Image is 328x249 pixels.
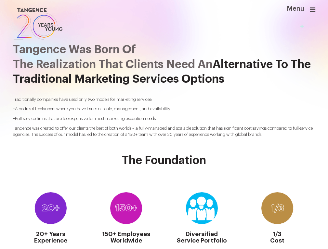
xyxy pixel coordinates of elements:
p: Full-service firms that are too expensive for most marketing execution needs [13,115,315,122]
h4: 1/3 Cost [270,231,284,244]
span: - [13,107,15,111]
a: Menu [310,9,315,14]
p: Tangence was created to offer our clients the best of both worlds – a fully-managed and scalable ... [13,125,315,138]
h3: 20+ [42,203,59,213]
h4: 20+ Years Experience [34,231,67,244]
span: Tangence Was Born Of the realization that clients need an [13,44,213,70]
h3: 150+ [115,203,137,213]
img: logo SVG [13,6,63,41]
p: Traditionally companies have used only two models for marketing services: [13,96,315,103]
span: - [13,116,15,121]
h4: Diversified Service Portfolio [177,231,227,244]
span: Menu [287,5,295,6]
p: A cadre of freelancers where you have issues of scale, management, and availability. [13,106,315,112]
h4: 150+ Employees Worldwide [102,231,150,244]
h2: Alternative To The Traditional Marketing Services Options [13,42,315,87]
h3: 1/3 [271,203,284,213]
h2: The Foundation [13,154,315,167]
